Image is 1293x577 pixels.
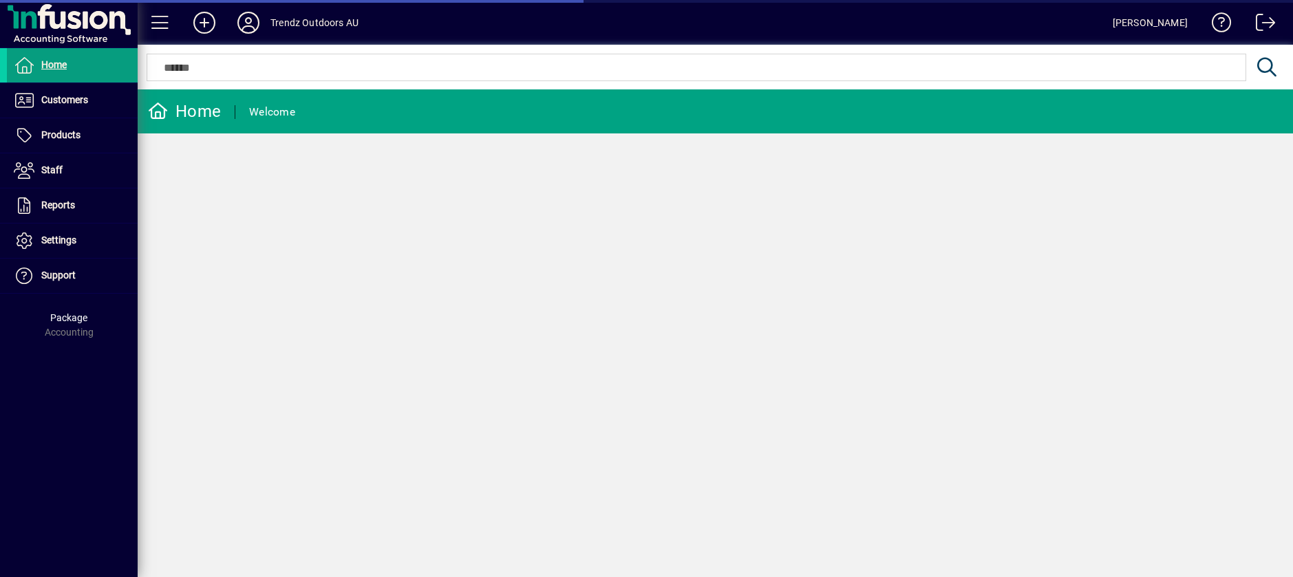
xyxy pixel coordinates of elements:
[41,59,67,70] span: Home
[270,12,359,34] div: Trendz Outdoors AU
[41,164,63,175] span: Staff
[1113,12,1188,34] div: [PERSON_NAME]
[7,118,138,153] a: Products
[50,312,87,323] span: Package
[41,94,88,105] span: Customers
[41,235,76,246] span: Settings
[41,270,76,281] span: Support
[226,10,270,35] button: Profile
[7,83,138,118] a: Customers
[182,10,226,35] button: Add
[7,259,138,293] a: Support
[249,101,295,123] div: Welcome
[1246,3,1276,47] a: Logout
[41,199,75,210] span: Reports
[7,224,138,258] a: Settings
[1201,3,1232,47] a: Knowledge Base
[7,153,138,188] a: Staff
[41,129,81,140] span: Products
[7,188,138,223] a: Reports
[148,100,221,122] div: Home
